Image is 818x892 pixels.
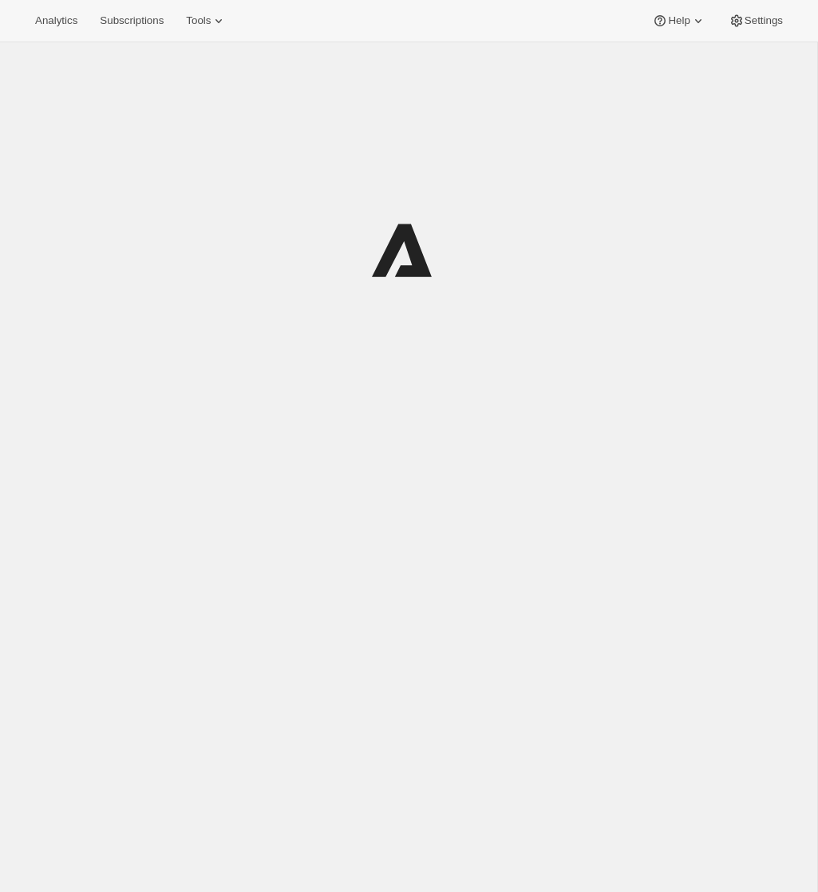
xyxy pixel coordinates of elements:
[668,14,690,27] span: Help
[100,14,164,27] span: Subscriptions
[642,10,715,32] button: Help
[186,14,211,27] span: Tools
[176,10,236,32] button: Tools
[26,10,87,32] button: Analytics
[745,14,783,27] span: Settings
[35,14,77,27] span: Analytics
[90,10,173,32] button: Subscriptions
[719,10,792,32] button: Settings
